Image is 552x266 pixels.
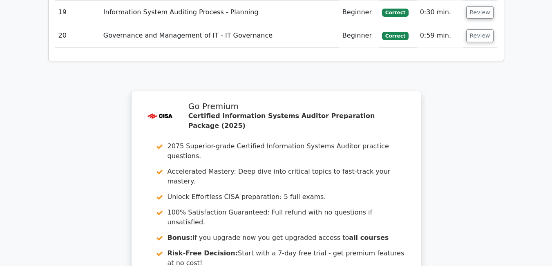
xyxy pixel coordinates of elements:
[382,9,409,17] span: Correct
[339,24,379,47] td: Beginner
[55,24,100,47] td: 20
[466,6,494,19] button: Review
[100,24,339,47] td: Governance and Management of IT - IT Governance
[382,32,409,40] span: Correct
[55,1,100,24] td: 19
[100,1,339,24] td: Information System Auditing Process - Planning
[339,1,379,24] td: Beginner
[417,24,463,47] td: 0:59 min.
[417,1,463,24] td: 0:30 min.
[466,29,494,42] button: Review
